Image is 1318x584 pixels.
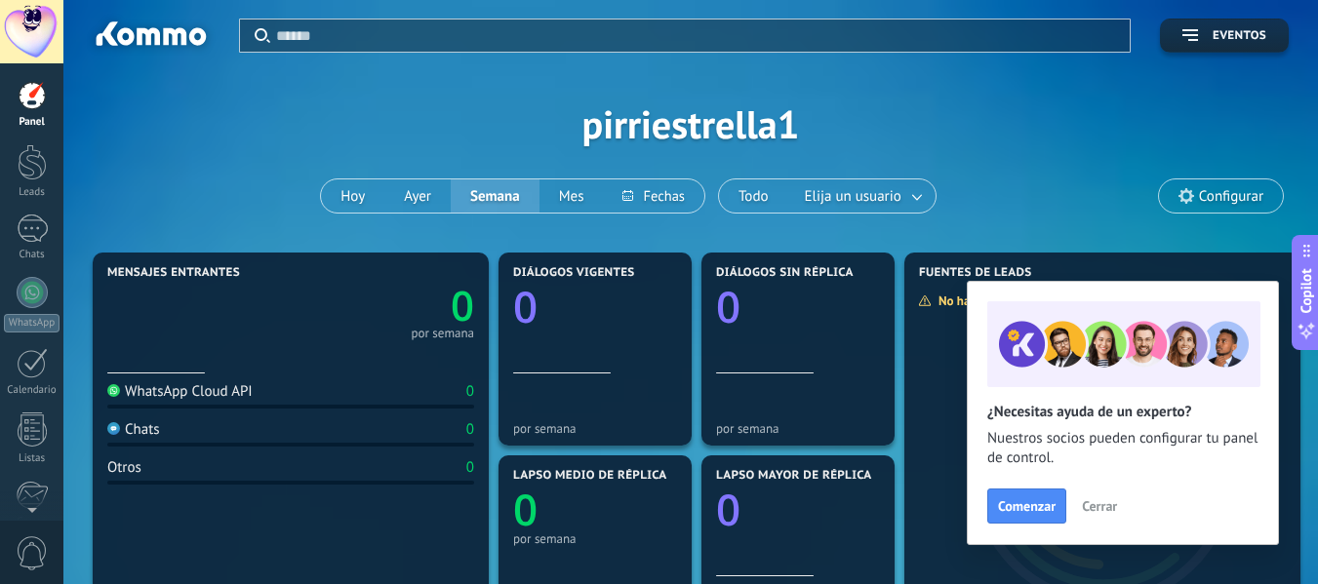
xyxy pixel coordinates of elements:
[603,179,703,213] button: Fechas
[998,499,1056,513] span: Comenzar
[4,384,60,397] div: Calendario
[513,266,635,280] span: Diálogos vigentes
[716,469,871,483] span: Lapso mayor de réplica
[466,382,474,401] div: 0
[1199,188,1263,205] span: Configurar
[4,452,60,465] div: Listas
[719,179,788,213] button: Todo
[539,179,604,213] button: Mes
[451,278,474,333] text: 0
[801,183,905,210] span: Elija un usuario
[107,266,240,280] span: Mensajes entrantes
[466,458,474,477] div: 0
[987,429,1258,468] span: Nuestros socios pueden configurar tu panel de control.
[1073,491,1126,521] button: Cerrar
[513,469,667,483] span: Lapso medio de réplica
[788,179,936,213] button: Elija un usuario
[716,277,740,335] text: 0
[918,292,1155,309] div: No hay suficientes datos para mostrar
[513,480,538,538] text: 0
[107,458,141,477] div: Otros
[716,421,880,436] div: por semana
[1082,499,1117,513] span: Cerrar
[4,186,60,199] div: Leads
[107,422,120,435] img: Chats
[513,531,677,546] div: por semana
[1213,29,1266,43] span: Eventos
[1160,19,1289,53] button: Eventos
[4,116,60,129] div: Panel
[321,179,384,213] button: Hoy
[411,329,474,338] div: por semana
[4,249,60,261] div: Chats
[384,179,451,213] button: Ayer
[1297,268,1316,313] span: Copilot
[987,403,1258,421] h2: ¿Necesitas ayuda de un experto?
[291,278,474,333] a: 0
[107,382,253,401] div: WhatsApp Cloud API
[716,480,740,538] text: 0
[451,179,539,213] button: Semana
[466,420,474,439] div: 0
[919,266,1032,280] span: Fuentes de leads
[107,384,120,397] img: WhatsApp Cloud API
[4,314,60,332] div: WhatsApp
[987,488,1066,524] button: Comenzar
[513,421,677,436] div: por semana
[716,266,854,280] span: Diálogos sin réplica
[513,277,538,335] text: 0
[107,420,160,439] div: Chats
